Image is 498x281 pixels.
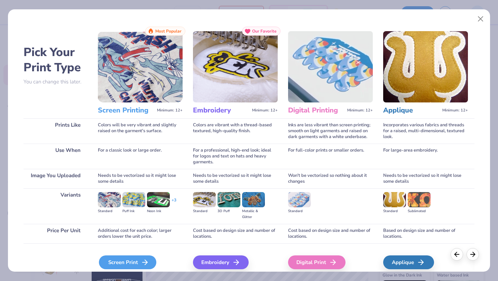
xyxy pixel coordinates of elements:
div: Use When [24,144,87,169]
img: Digital Printing [288,31,373,102]
h3: Screen Printing [98,106,154,115]
p: You can change this later. [24,79,87,85]
img: Screen Printing [98,31,183,102]
span: Minimum: 12+ [252,108,278,113]
span: We'll vectorize your image. [193,271,278,277]
span: We'll vectorize your image. [98,271,183,277]
div: Digital Print [288,255,345,269]
img: Standard [98,192,121,207]
span: Minimum: 12+ [442,108,468,113]
img: Embroidery [193,31,278,102]
div: For full-color prints or smaller orders. [288,144,373,169]
img: Neon Ink [147,192,170,207]
div: Metallic & Glitter [242,208,265,220]
span: Most Popular [155,29,182,34]
div: Neon Ink [147,208,170,214]
img: 3D Puff [218,192,240,207]
span: Minimum: 12+ [347,108,373,113]
h3: Digital Printing [288,106,344,115]
h3: Applique [383,106,440,115]
div: Standard [193,208,216,214]
div: Based on design size and number of locations. [383,224,468,243]
img: Sublimated [408,192,431,207]
img: Standard [288,192,311,207]
img: Metallic & Glitter [242,192,265,207]
div: Inks are less vibrant than screen printing; smooth on light garments and raised on dark garments ... [288,118,373,144]
div: Standard [98,208,121,214]
div: Additional cost for each color; larger orders lower the unit price. [98,224,183,243]
span: Our Favorite [252,29,277,34]
div: Won't be vectorized so nothing about it changes [288,169,373,188]
div: Variants [24,188,87,224]
img: Standard [193,192,216,207]
div: Needs to be vectorized so it might lose some details [383,169,468,188]
img: Applique [383,31,468,102]
div: Screen Print [99,255,156,269]
div: Cost based on design size and number of locations. [288,224,373,243]
h2: Pick Your Print Type [24,45,87,75]
div: Colors are vibrant with a thread-based textured, high-quality finish. [193,118,278,144]
div: For a professional, high-end look; ideal for logos and text on hats and heavy garments. [193,144,278,169]
button: Close [474,12,487,26]
div: Price Per Unit [24,224,87,243]
h3: Embroidery [193,106,249,115]
div: For a classic look or large order. [98,144,183,169]
div: Incorporates various fabrics and threads for a raised, multi-dimensional, textured look. [383,118,468,144]
div: Colors will be very vibrant and slightly raised on the garment's surface. [98,118,183,144]
div: Needs to be vectorized so it might lose some details [98,169,183,188]
img: Puff Ink [122,192,145,207]
div: Applique [383,255,434,269]
div: Embroidery [193,255,249,269]
div: Image You Uploaded [24,169,87,188]
span: We'll vectorize your image. [383,271,468,277]
div: Needs to be vectorized so it might lose some details [193,169,278,188]
img: Standard [383,192,406,207]
div: Prints Like [24,118,87,144]
div: + 3 [172,197,176,209]
div: For large-area embroidery. [383,144,468,169]
div: Sublimated [408,208,431,214]
span: Minimum: 12+ [157,108,183,113]
div: 3D Puff [218,208,240,214]
div: Standard [383,208,406,214]
div: Puff Ink [122,208,145,214]
div: Standard [288,208,311,214]
div: Cost based on design size and number of locations. [193,224,278,243]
